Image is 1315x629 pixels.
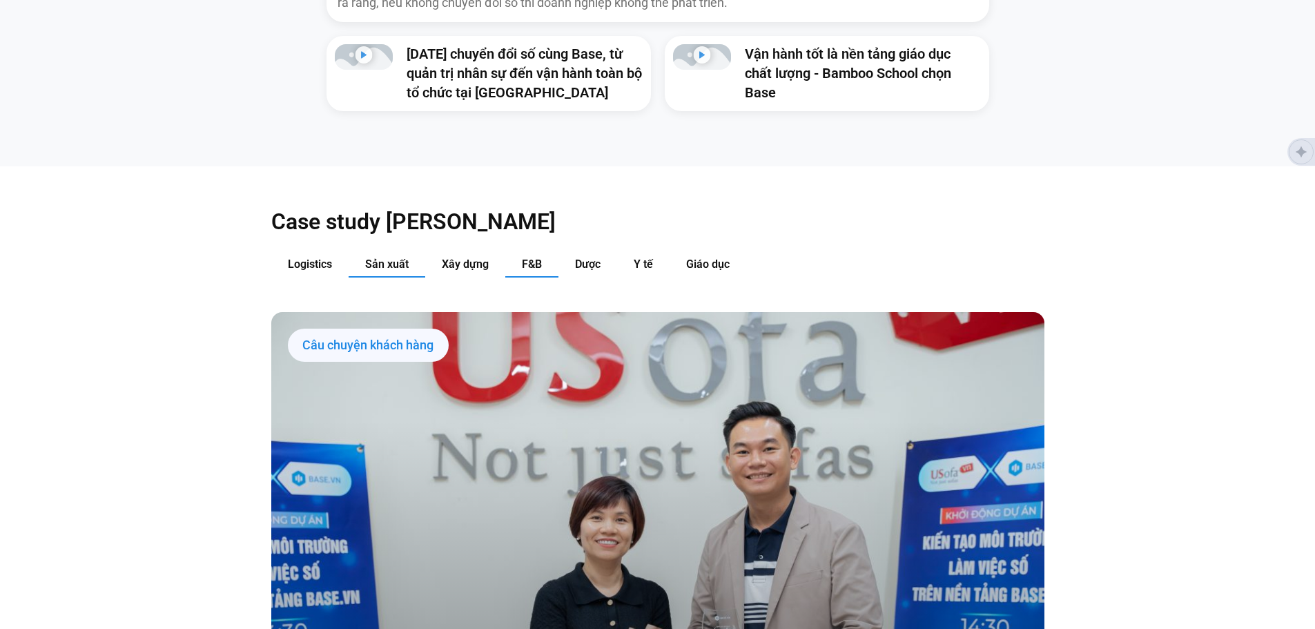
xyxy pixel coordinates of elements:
div: Phát video [355,46,372,68]
h2: Case study [PERSON_NAME] [271,208,1044,235]
span: Y tế [634,258,653,271]
span: Giáo dục [686,258,730,271]
span: F&B [522,258,542,271]
span: Xây dựng [442,258,489,271]
div: Câu chuyện khách hàng [288,329,449,362]
a: [DATE] chuyển đổi số cùng Base, từ quản trị nhân sự đến vận hành toàn bộ tổ chức tại [GEOGRAPHIC_... [407,46,642,101]
span: Logistics [288,258,332,271]
span: Dược [575,258,601,271]
a: Vận hành tốt là nền tảng giáo dục chất lượng - Bamboo School chọn Base [745,46,951,101]
span: Sản xuất [365,258,409,271]
div: Phát video [693,46,710,68]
